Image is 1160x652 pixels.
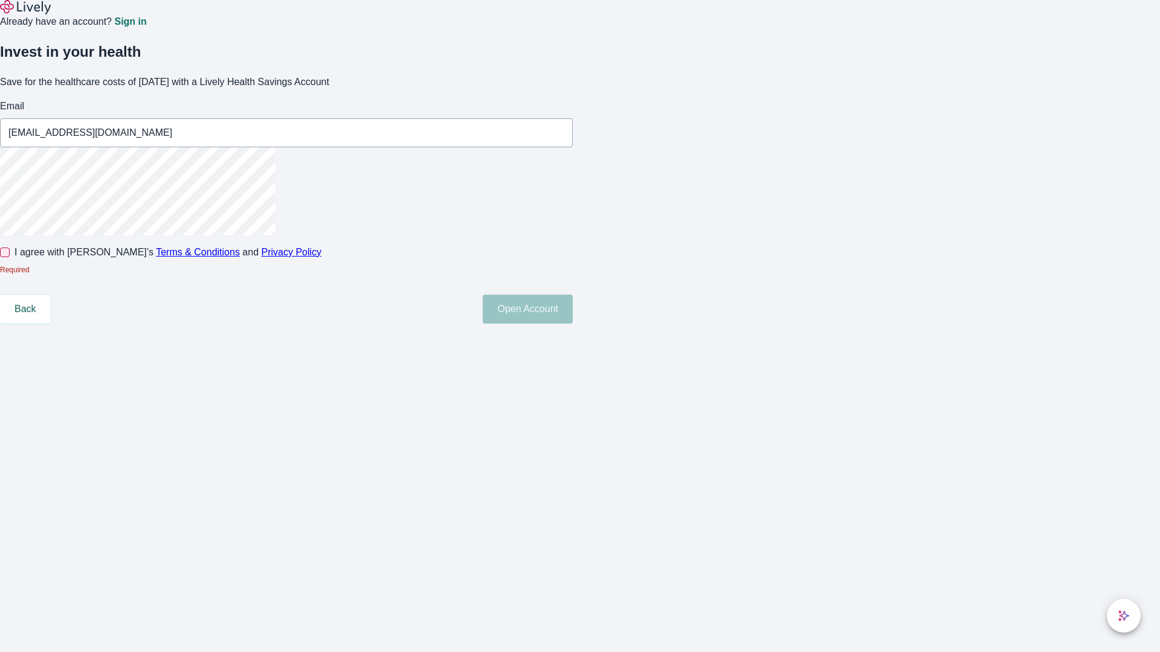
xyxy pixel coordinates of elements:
[14,245,321,260] span: I agree with [PERSON_NAME]’s and
[262,247,322,257] a: Privacy Policy
[1107,599,1141,633] button: chat
[1118,610,1130,622] svg: Lively AI Assistant
[114,17,146,27] a: Sign in
[156,247,240,257] a: Terms & Conditions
